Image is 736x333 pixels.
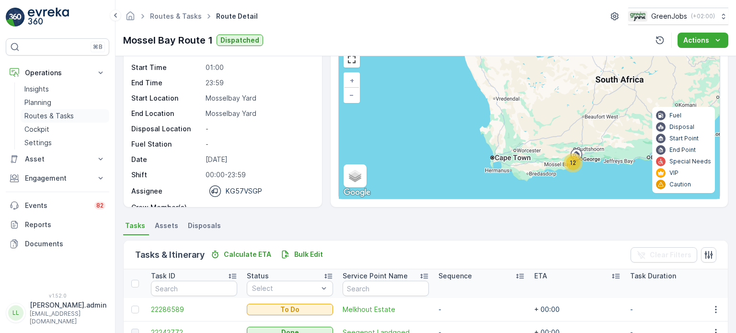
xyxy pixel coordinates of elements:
[220,35,259,45] p: Dispatched
[349,91,354,99] span: −
[131,63,202,72] p: Start Time
[6,215,109,234] a: Reports
[341,186,373,199] a: Open this area in Google Maps (opens a new window)
[339,46,720,199] div: 0
[343,271,408,281] p: Service Point Name
[155,221,178,230] span: Assets
[669,135,699,142] p: Start Point
[24,98,51,107] p: Planning
[226,186,262,196] p: KG57VSGP
[252,284,318,293] p: Select
[6,63,109,82] button: Operations
[206,155,311,164] p: [DATE]
[8,305,23,321] div: LL
[625,298,721,321] td: -
[343,281,429,296] input: Search
[6,8,25,27] img: logo
[123,33,213,47] p: Mossel Bay Route 1
[131,139,202,149] p: Fuel Station
[21,109,109,123] a: Routes & Tasks
[438,271,472,281] p: Sequence
[247,304,333,315] button: To Do
[628,11,647,22] img: Green_Jobs_Logo.png
[30,310,106,325] p: [EMAIL_ADDRESS][DOMAIN_NAME]
[131,78,202,88] p: End Time
[131,93,202,103] p: Start Location
[188,221,221,230] span: Disposals
[131,109,202,118] p: End Location
[207,249,275,260] button: Calculate ETA
[206,78,311,88] p: 23:59
[93,43,103,51] p: ⌘B
[217,34,263,46] button: Dispatched
[343,305,429,314] a: Melkhout Estate
[669,123,694,131] p: Disposal
[294,250,323,259] p: Bulk Edit
[345,165,366,186] a: Layers
[131,124,202,134] p: Disposal Location
[6,293,109,299] span: v 1.52.0
[28,8,69,27] img: logo_light-DOdMpM7g.png
[30,300,106,310] p: [PERSON_NAME].admin
[691,12,715,20] p: ( +02:00 )
[630,271,676,281] p: Task Duration
[247,271,269,281] p: Status
[529,298,625,321] td: + 00:00
[628,8,728,25] button: GreenJobs(+02:00)
[21,96,109,109] a: Planning
[131,306,139,313] div: Toggle Row Selected
[678,33,728,48] button: Actions
[21,82,109,96] a: Insights
[631,247,697,263] button: Clear Filters
[6,234,109,253] a: Documents
[125,14,136,23] a: Homepage
[206,93,311,103] p: Mosselbay Yard
[24,111,74,121] p: Routes & Tasks
[206,170,311,180] p: 00:00-23:59
[6,300,109,325] button: LL[PERSON_NAME].admin[EMAIL_ADDRESS][DOMAIN_NAME]
[131,186,162,196] p: Assignee
[24,138,52,148] p: Settings
[277,249,327,260] button: Bulk Edit
[131,203,202,212] p: Crew Member(s)
[683,35,709,45] p: Actions
[534,271,547,281] p: ETA
[563,153,583,172] div: 12
[345,73,359,88] a: Zoom In
[21,136,109,149] a: Settings
[214,11,260,21] span: Route Detail
[206,124,311,134] p: -
[131,155,202,164] p: Date
[96,202,103,209] p: 82
[669,158,711,165] p: Special Needs
[650,250,691,260] p: Clear Filters
[206,109,311,118] p: Mosselbay Yard
[25,154,90,164] p: Asset
[570,159,576,166] span: 12
[669,146,696,154] p: End Point
[6,196,109,215] a: Events82
[224,250,271,259] p: Calculate ETA
[341,186,373,199] img: Google
[669,181,691,188] p: Caution
[669,169,678,177] p: VIP
[151,281,237,296] input: Search
[21,123,109,136] a: Cockpit
[669,112,681,119] p: Fuel
[151,305,237,314] a: 22286589
[24,125,49,134] p: Cockpit
[345,88,359,102] a: Zoom Out
[206,139,311,149] p: -
[280,305,299,314] p: To Do
[25,173,90,183] p: Engagement
[345,52,359,67] a: View Fullscreen
[6,149,109,169] button: Asset
[206,63,311,72] p: 01:00
[25,201,89,210] p: Events
[25,68,90,78] p: Operations
[25,220,105,230] p: Reports
[651,11,687,21] p: GreenJobs
[151,271,175,281] p: Task ID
